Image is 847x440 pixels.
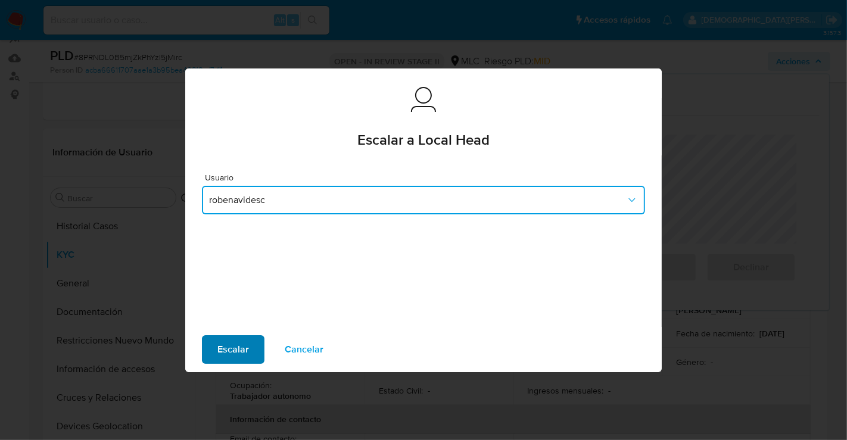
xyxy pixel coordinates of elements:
span: Usuario [205,173,648,182]
button: robenavidesc [202,186,645,214]
button: Cancelar [269,335,339,364]
span: Escalar a Local Head [357,133,490,147]
span: Cancelar [285,336,323,363]
span: robenavidesc [209,194,626,206]
span: Escalar [217,336,249,363]
button: Escalar [202,335,264,364]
